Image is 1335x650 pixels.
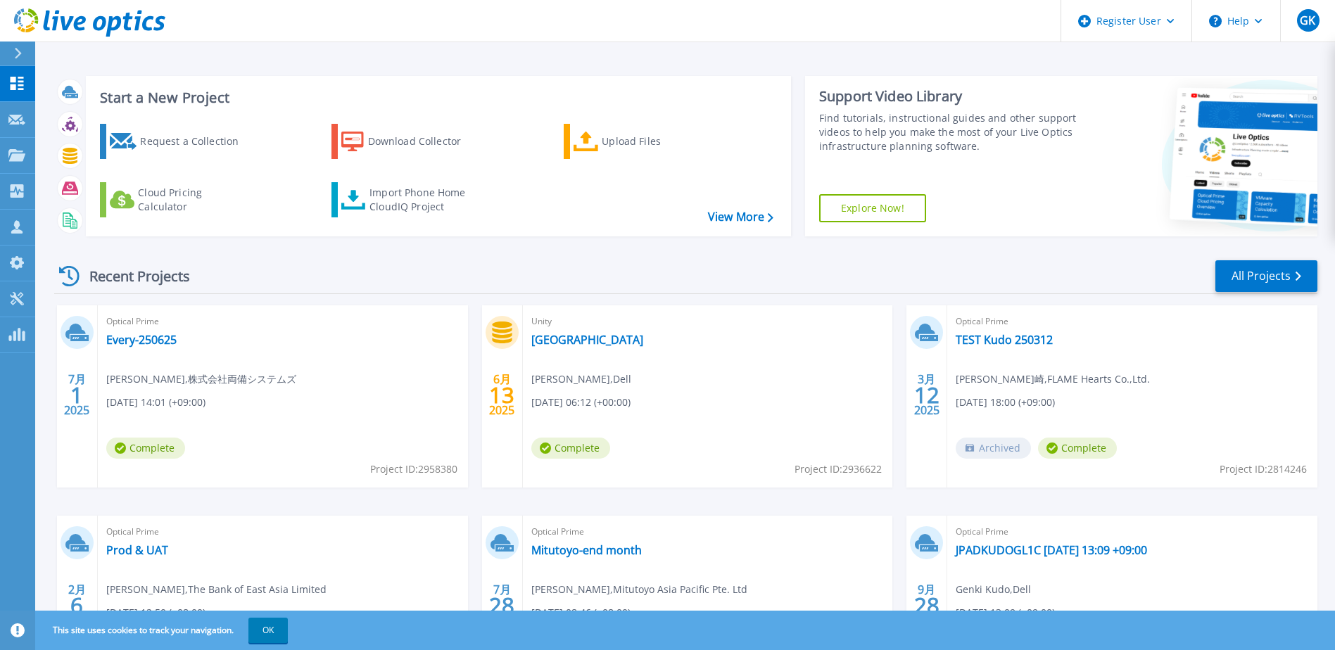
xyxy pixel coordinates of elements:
span: [DATE] 08:46 (+08:00) [531,605,631,620]
div: Support Video Library [819,87,1080,106]
span: Complete [1038,438,1117,459]
span: [PERSON_NAME]崎 , FLAME Hearts Co.,Ltd. [956,371,1150,387]
span: [DATE] 13:09 (+09:00) [956,605,1055,620]
span: 13 [489,389,514,401]
span: Project ID: 2814246 [1220,461,1307,477]
span: Optical Prime [531,524,885,540]
button: OK [248,618,288,643]
div: 3月 2025 [913,369,940,421]
a: View More [708,210,773,224]
span: [PERSON_NAME] , Mitutoyo Asia Pacific Pte. Ltd [531,582,747,597]
div: 7月 2022 [488,580,515,631]
div: 9月 2018 [913,580,940,631]
span: Genki Kudo , Dell [956,582,1031,597]
a: JPADKUDOGL1C [DATE] 13:09 +09:00 [956,543,1147,557]
span: Complete [531,438,610,459]
div: Import Phone Home CloudIQ Project [369,186,479,214]
span: Project ID: 2958380 [370,461,457,477]
span: 28 [914,599,939,611]
div: Cloud Pricing Calculator [138,186,251,214]
div: 2月 2023 [63,580,90,631]
div: 7月 2025 [63,369,90,421]
span: [PERSON_NAME] , Dell [531,371,631,387]
span: [PERSON_NAME] , 株式会社両備システムズ [106,371,296,387]
a: Download Collector [331,124,488,159]
span: 12 [914,389,939,401]
span: 1 [70,389,83,401]
div: Recent Projects [54,259,209,293]
span: This site uses cookies to track your navigation. [39,618,288,643]
a: [GEOGRAPHIC_DATA] [531,333,643,347]
span: GK [1300,15,1315,26]
span: 6 [70,599,83,611]
span: Optical Prime [106,314,460,329]
a: Mitutoyo-end month [531,543,642,557]
div: Upload Files [602,127,714,155]
a: All Projects [1215,260,1317,292]
h3: Start a New Project [100,90,773,106]
a: Prod & UAT [106,543,168,557]
span: Optical Prime [106,524,460,540]
div: Request a Collection [140,127,253,155]
span: 28 [489,599,514,611]
a: Cloud Pricing Calculator [100,182,257,217]
div: 6月 2025 [488,369,515,421]
a: Explore Now! [819,194,926,222]
span: Complete [106,438,185,459]
span: [DATE] 06:12 (+00:00) [531,395,631,410]
span: Project ID: 2936622 [795,461,882,477]
span: Unity [531,314,885,329]
a: Every-250625 [106,333,177,347]
span: [DATE] 18:00 (+09:00) [956,395,1055,410]
a: Request a Collection [100,124,257,159]
a: Upload Files [564,124,721,159]
span: Optical Prime [956,314,1309,329]
span: [DATE] 12:50 (+08:00) [106,605,205,620]
a: TEST Kudo 250312 [956,333,1053,347]
span: Archived [956,438,1031,459]
div: Download Collector [368,127,481,155]
span: [DATE] 14:01 (+09:00) [106,395,205,410]
div: Find tutorials, instructional guides and other support videos to help you make the most of your L... [819,111,1080,153]
span: Optical Prime [956,524,1309,540]
span: [PERSON_NAME] , The Bank of East Asia Limited [106,582,327,597]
